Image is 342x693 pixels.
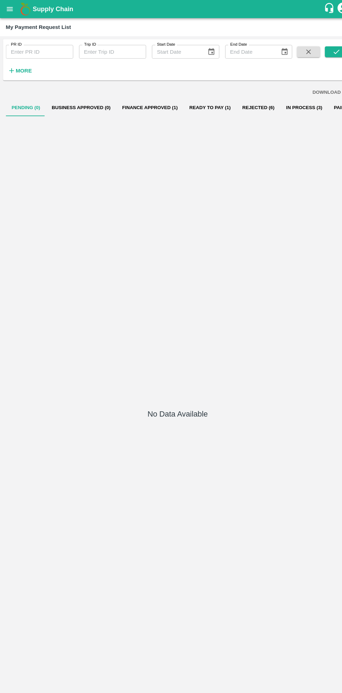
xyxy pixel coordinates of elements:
[270,95,316,112] button: In Process (3)
[324,1,336,16] div: account of current user
[6,43,70,56] input: Enter PR ID
[197,43,210,56] button: Choose date
[17,2,31,16] img: logo
[177,95,228,112] button: Ready To Pay (1)
[31,4,312,14] a: Supply Chain
[15,65,31,71] strong: More
[6,62,32,74] button: More
[1,1,17,17] button: open drawer
[112,95,177,112] button: Finance Approved (1)
[44,95,112,112] button: Business Approved (0)
[142,394,200,403] h5: No Data Available
[31,5,70,12] b: Supply Chain
[222,40,238,46] label: End Date
[81,40,92,46] label: Trip ID
[228,95,270,112] button: Rejected (6)
[10,40,21,46] label: PR ID
[146,43,194,56] input: Start Date
[6,22,68,31] div: My Payment Request List
[76,43,141,56] input: Enter Trip ID
[298,83,331,95] button: DOWNLOAD
[6,95,44,112] button: Pending (0)
[151,40,169,46] label: Start Date
[267,43,281,56] button: Choose date
[312,2,324,15] div: customer-support
[217,43,265,56] input: End Date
